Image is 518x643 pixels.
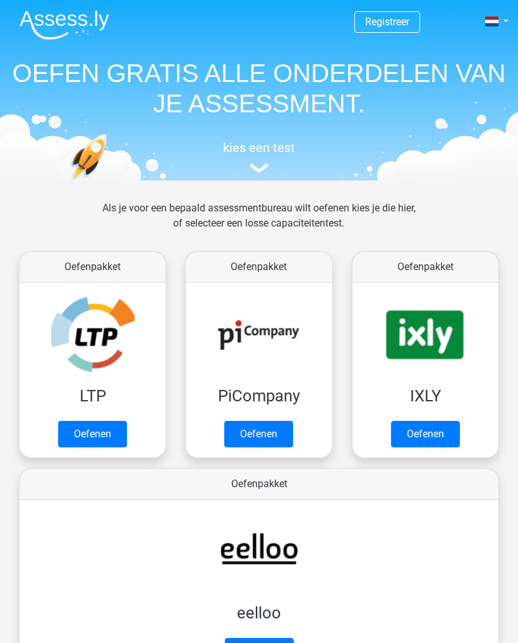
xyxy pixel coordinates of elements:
a: Registreer [365,16,409,28]
a: Oefenen [58,421,127,447]
h5: kies een test [9,140,509,155]
div: Als je voor een bepaald assessmentbureau wilt oefenen kies je die hier, of selecteer een losse ca... [93,201,426,246]
a: Oefenen [224,421,293,447]
a: kies een test [9,140,509,174]
img: assessment [250,163,268,173]
img: Assessly [20,10,109,40]
img: oefenen [69,134,149,232]
h1: OEFEN GRATIS ALLE ONDERDELEN VAN JE ASSESSMENT. [9,58,509,119]
a: Oefenen [391,421,460,447]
